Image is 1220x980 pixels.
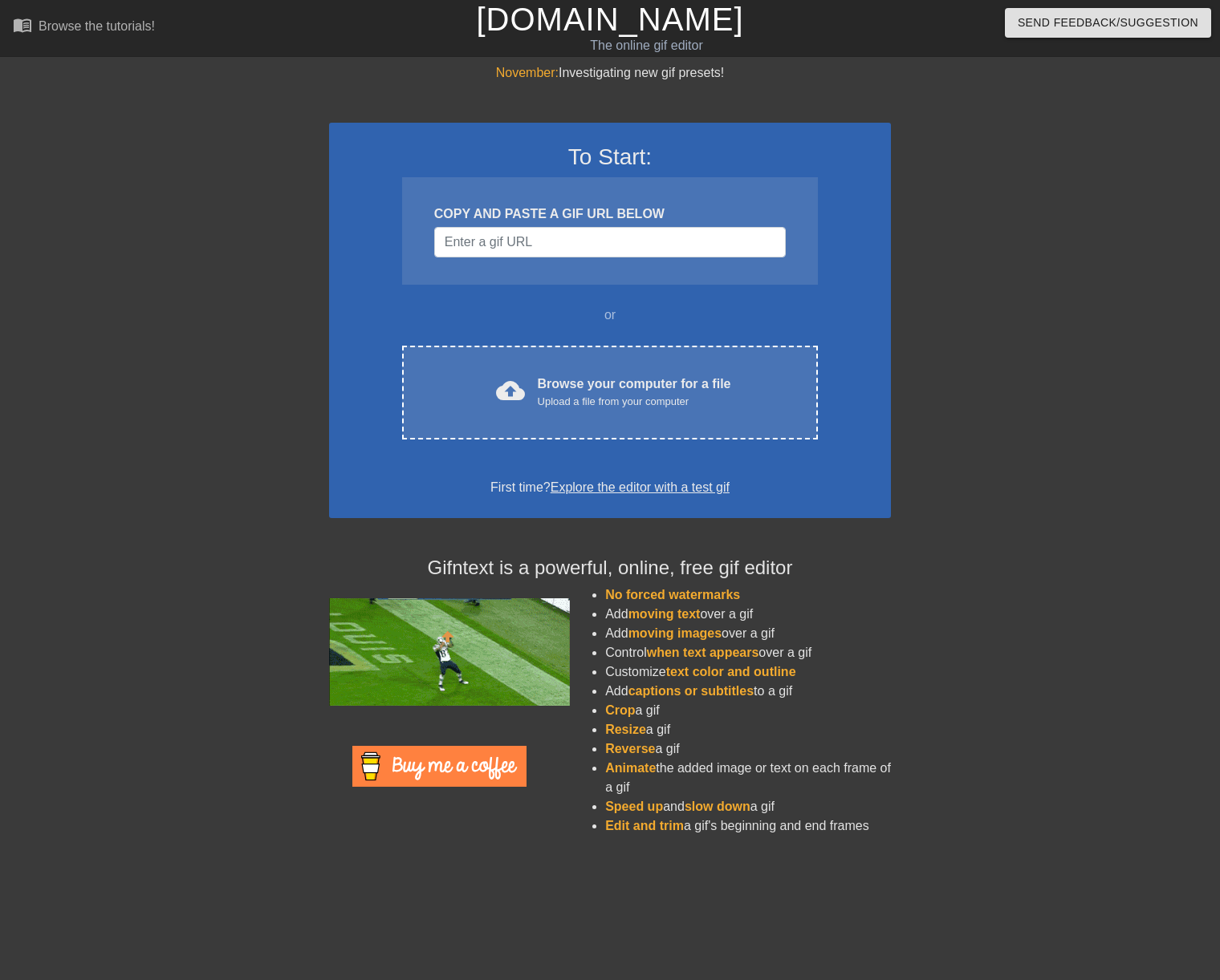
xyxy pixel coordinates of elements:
button: Send Feedback/Suggestion [1005,8,1211,38]
li: a gif's beginning and end frames [605,816,891,836]
span: slow down [685,800,750,813]
div: Browse your computer for a file [538,375,731,410]
li: a gif [605,701,891,720]
span: Edit and trim [605,819,684,832]
img: Buy Me A Coffee [352,746,527,787]
span: Resize [605,723,646,736]
div: Investigating new gif presets! [329,63,891,83]
span: when text appears [647,646,759,659]
span: Send Feedback/Suggestion [1018,13,1198,33]
span: text color and outline [666,665,796,678]
h3: To Start: [350,144,870,171]
li: Add over a gif [605,624,891,643]
a: [DOMAIN_NAME] [476,2,743,37]
span: No forced watermarks [605,588,740,601]
div: or [371,306,849,325]
span: menu_book [13,15,32,34]
div: Browse the tutorials! [39,19,155,33]
img: football_small.gif [329,598,570,706]
li: and a gif [605,797,891,816]
li: Add to a gif [605,682,891,701]
span: cloud_upload [496,376,525,405]
span: moving text [628,607,701,621]
h4: Gifntext is a powerful, online, free gif editor [329,557,891,580]
div: First time? [350,478,870,497]
span: Speed up [605,800,663,813]
li: Add over a gif [605,605,891,624]
li: the added image or text on each frame of a gif [605,759,891,797]
span: November: [496,66,559,79]
li: a gif [605,739,891,759]
li: a gif [605,720,891,739]
span: Crop [605,703,635,717]
div: COPY AND PASTE A GIF URL BELOW [434,205,786,224]
span: captions or subtitles [628,684,754,698]
span: moving images [628,626,722,640]
a: Browse the tutorials! [13,15,155,40]
input: Username [434,227,786,257]
div: The online gif editor [415,36,879,55]
li: Control over a gif [605,643,891,662]
span: Reverse [605,742,655,755]
li: Customize [605,662,891,682]
div: Upload a file from your computer [538,394,731,410]
span: Animate [605,761,656,775]
a: Explore the editor with a test gif [551,480,730,494]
